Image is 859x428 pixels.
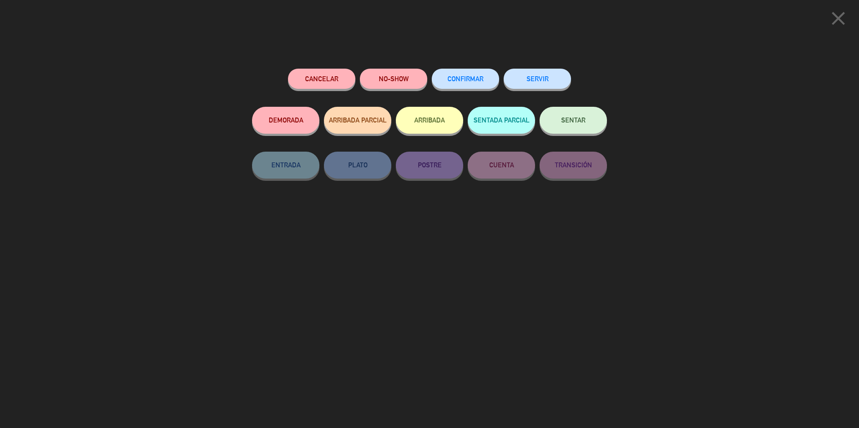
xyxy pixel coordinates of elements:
span: SENTAR [561,116,585,124]
button: PLATO [324,152,391,179]
button: ENTRADA [252,152,319,179]
button: DEMORADA [252,107,319,134]
button: CUENTA [468,152,535,179]
span: CONFIRMAR [447,75,483,83]
button: CONFIRMAR [432,69,499,89]
button: SENTAR [540,107,607,134]
button: TRANSICIÓN [540,152,607,179]
button: close [824,7,852,33]
button: SENTADA PARCIAL [468,107,535,134]
button: ARRIBADA [396,107,463,134]
button: ARRIBADA PARCIAL [324,107,391,134]
button: SERVIR [504,69,571,89]
button: NO-SHOW [360,69,427,89]
span: ARRIBADA PARCIAL [329,116,387,124]
button: Cancelar [288,69,355,89]
button: POSTRE [396,152,463,179]
i: close [827,7,850,30]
